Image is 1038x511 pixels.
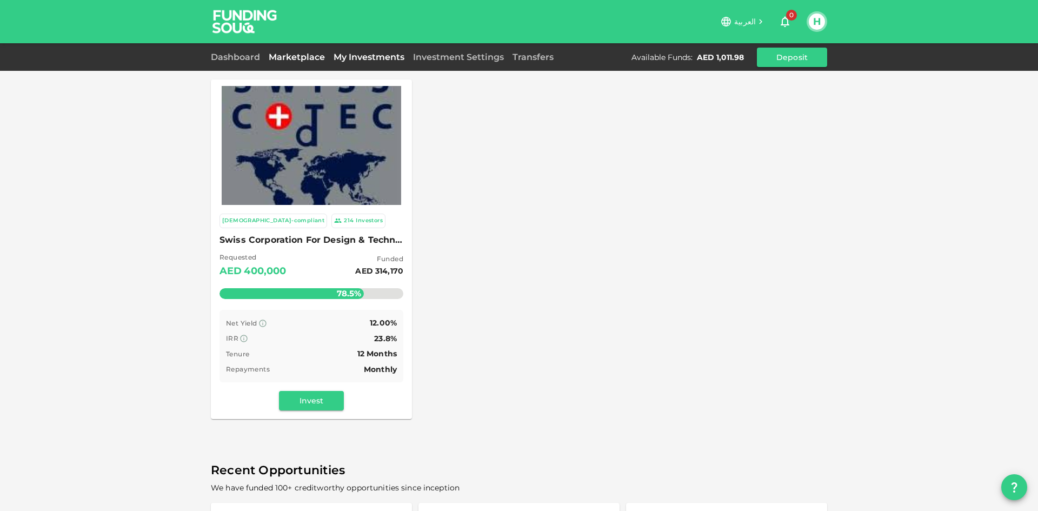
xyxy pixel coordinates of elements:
span: 12.00% [370,318,397,328]
button: 0 [774,11,796,32]
span: العربية [734,17,756,26]
button: Invest [279,391,344,410]
div: Investors [356,216,383,225]
span: Funded [355,254,403,264]
a: Investment Settings [409,52,508,62]
span: 0 [786,10,797,21]
img: Marketplace Logo [222,56,401,235]
span: We have funded 100+ creditworthy opportunities since inception [211,483,460,493]
span: Swiss Corporation For Design & Technology Trading LLC [219,233,403,248]
button: question [1001,474,1027,500]
a: Dashboard [211,52,264,62]
button: Deposit [757,48,827,67]
a: Marketplace Logo [DEMOGRAPHIC_DATA]-compliant 214Investors Swiss Corporation For Design & Technol... [211,79,412,419]
div: Available Funds : [631,52,693,63]
span: Net Yield [226,319,257,327]
div: 214 [344,216,354,225]
div: AED 1,011.98 [697,52,744,63]
a: Marketplace [264,52,329,62]
span: IRR [226,334,238,342]
span: Repayments [226,365,270,373]
span: Requested [219,252,287,263]
button: H [809,14,825,30]
span: Monthly [364,364,397,374]
span: Recent Opportunities [211,460,827,481]
a: My Investments [329,52,409,62]
span: Tenure [226,350,249,358]
span: 12 Months [357,349,397,359]
a: Transfers [508,52,558,62]
span: 23.8% [374,334,397,343]
div: [DEMOGRAPHIC_DATA]-compliant [222,216,324,225]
